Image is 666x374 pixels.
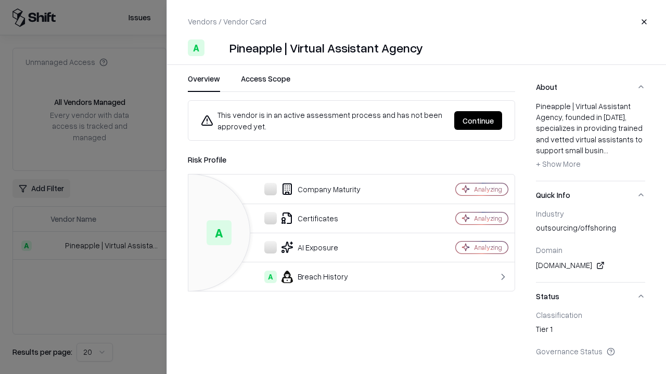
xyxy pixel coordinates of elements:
div: A [264,271,277,283]
div: Quick Info [536,209,645,282]
button: Quick Info [536,181,645,209]
div: Analyzing [474,243,502,252]
div: Classification [536,310,645,319]
div: Pineapple | Virtual Assistant Agency, founded in [DATE], specializes in providing trained and vet... [536,101,645,172]
span: + Show More [536,159,581,168]
div: Domain [536,245,645,255]
div: This vendor is in an active assessment process and has not been approved yet. [201,109,446,132]
div: AI Exposure [197,241,419,253]
div: About [536,101,645,181]
p: Vendors / Vendor Card [188,16,266,27]
button: Access Scope [241,73,290,92]
div: A [207,220,232,245]
div: [DOMAIN_NAME] [536,259,645,272]
div: Analyzing [474,214,502,223]
button: Overview [188,73,220,92]
div: Tier 1 [536,324,645,338]
button: + Show More [536,156,581,172]
div: Analyzing [474,185,502,194]
button: Continue [454,111,502,130]
div: A [188,39,204,56]
div: Certificates [197,212,419,224]
div: Industry [536,209,645,218]
button: About [536,73,645,101]
div: Company Maturity [197,183,419,195]
div: outsourcing/offshoring [536,222,645,237]
div: Pineapple | Virtual Assistant Agency [229,39,423,56]
span: ... [604,145,608,155]
img: Pineapple | Virtual Assistant Agency [209,39,225,56]
button: Status [536,283,645,310]
div: Risk Profile [188,153,515,166]
div: Breach History [197,271,419,283]
div: Governance Status [536,346,645,356]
